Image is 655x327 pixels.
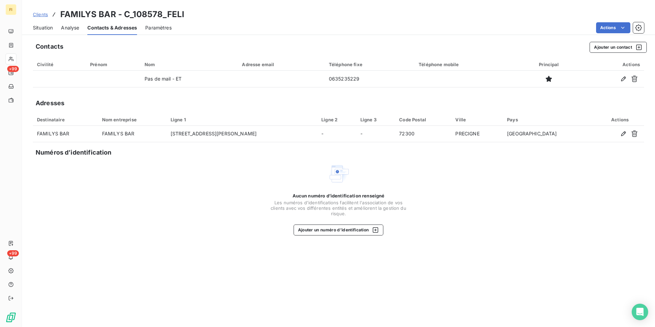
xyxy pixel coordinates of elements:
td: 72300 [395,126,451,142]
button: Ajouter un contact [590,42,647,53]
td: [STREET_ADDRESS][PERSON_NAME] [166,126,317,142]
td: 0635235229 [325,71,415,87]
div: Destinataire [37,117,94,122]
span: Contacts & Adresses [87,24,137,31]
div: Adresse email [242,62,320,67]
div: Pays [507,117,592,122]
span: Paramètres [145,24,172,31]
div: Ligne 1 [171,117,313,122]
a: +99 [5,67,16,78]
span: +99 [7,66,19,72]
td: FAMILYS BAR [33,126,98,142]
div: Nom [145,62,234,67]
span: Analyse [61,24,79,31]
div: Civilité [37,62,82,67]
div: Actions [583,62,640,67]
button: Actions [596,22,630,33]
span: Situation [33,24,53,31]
span: Les numéros d'identifications facilitent l'association de vos clients avec vos différentes entité... [270,200,407,216]
div: Prénom [90,62,136,67]
span: +99 [7,250,19,256]
img: Empty state [327,163,349,185]
a: Clients [33,11,48,18]
img: Logo LeanPay [5,312,16,323]
div: Téléphone fixe [329,62,410,67]
h3: FAMILYS BAR - C_108578_FELI [60,8,184,21]
div: Actions [600,117,640,122]
span: Clients [33,12,48,17]
div: Code Postal [399,117,447,122]
h5: Adresses [36,98,64,108]
div: Principal [523,62,575,67]
div: Ligne 2 [321,117,352,122]
span: Aucun numéro d’identification renseigné [293,193,385,198]
td: - [356,126,395,142]
div: Nom entreprise [102,117,162,122]
div: Téléphone mobile [419,62,515,67]
td: [GEOGRAPHIC_DATA] [503,126,596,142]
div: FI [5,4,16,15]
div: Open Intercom Messenger [632,304,648,320]
td: - [317,126,356,142]
h5: Contacts [36,42,63,51]
td: FAMILYS BAR [98,126,166,142]
button: Ajouter un numéro d’identification [294,225,384,235]
div: Ligne 3 [360,117,391,122]
td: Pas de mail - ET [140,71,238,87]
td: PRECIGNE [451,126,503,142]
div: Ville [455,117,499,122]
h5: Numéros d’identification [36,148,112,157]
